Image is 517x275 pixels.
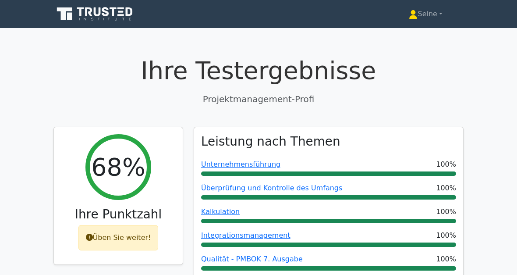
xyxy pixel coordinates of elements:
span: 100% [436,230,456,241]
a: Überprüfung und Kontrolle des Umfangs [201,184,342,192]
span: 100% [436,183,456,193]
a: Kalkulation [201,207,240,216]
span: 100% [436,207,456,217]
h1: Ihre Testergebnisse [53,56,464,86]
a: Integrationsmanagement [201,231,290,239]
span: 100% [436,254,456,264]
a: Qualität - PMBOK 7. Ausgabe [201,255,303,263]
a: Seine [388,5,464,23]
h3: Ihre Punktzahl [61,207,176,221]
a: Unternehmensführung [201,160,280,168]
font: Üben Sie weiter! [93,233,151,242]
font: Seine [418,10,437,18]
span: 100% [436,159,456,170]
h3: Leistung nach Themen [201,134,340,149]
p: Projektmanagement-Profi [53,93,464,106]
h2: 68% [91,153,145,182]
